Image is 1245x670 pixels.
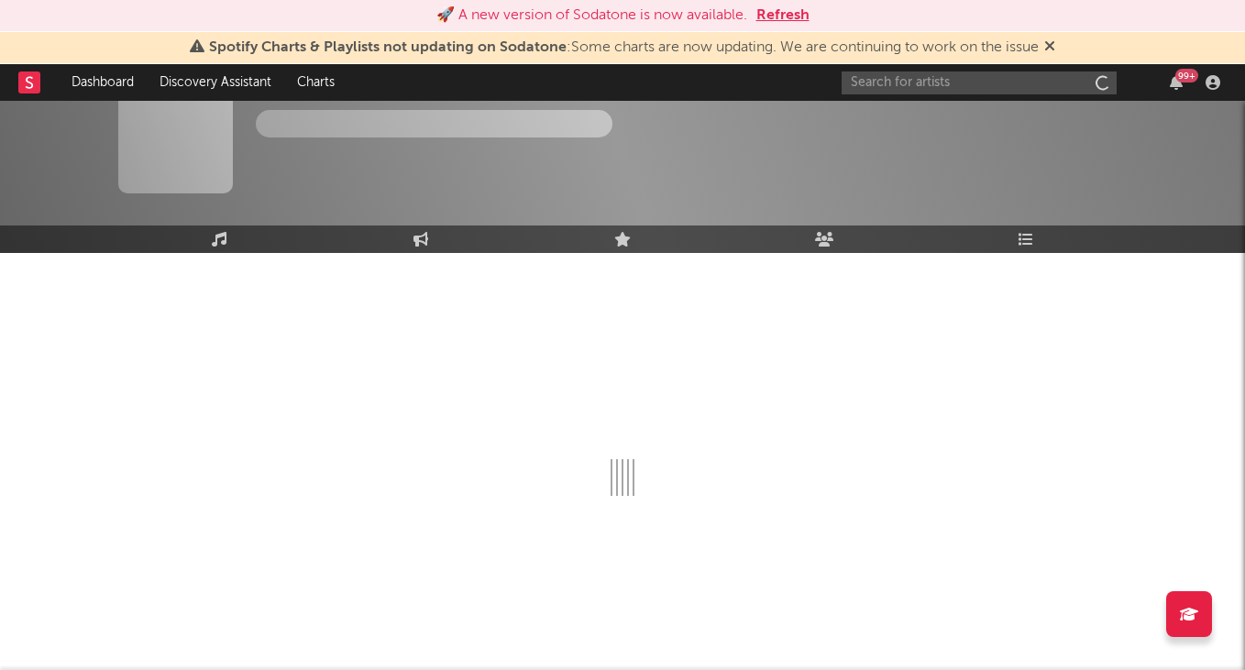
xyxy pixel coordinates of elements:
span: Spotify Charts & Playlists not updating on Sodatone [209,40,567,55]
a: Discovery Assistant [147,64,284,101]
button: Refresh [756,5,810,27]
input: Search for artists [842,71,1117,94]
a: Dashboard [59,64,147,101]
span: Dismiss [1044,40,1055,55]
button: 99+ [1170,75,1183,90]
span: : Some charts are now updating. We are continuing to work on the issue [209,40,1039,55]
div: 🚀 A new version of Sodatone is now available. [436,5,747,27]
div: 99 + [1175,69,1198,82]
a: Charts [284,64,347,101]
